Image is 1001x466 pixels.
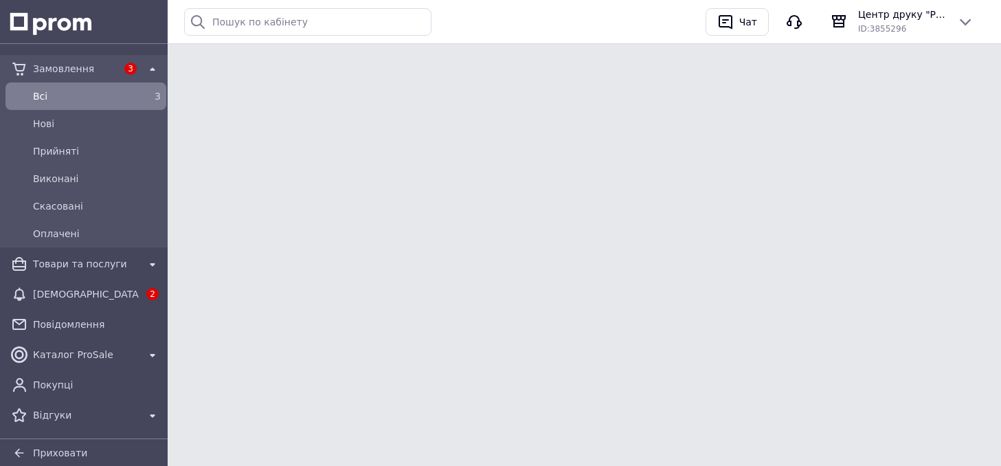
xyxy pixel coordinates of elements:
span: Відгуки [33,408,139,422]
span: Покупці [33,378,161,392]
span: Центр друку "Print" [858,8,946,21]
span: Каталог ProSale [33,348,139,362]
span: Оплачені [33,227,161,241]
span: Товари та послуги [33,257,139,271]
input: Пошук по кабінету [184,8,431,36]
span: 3 [124,63,137,75]
div: Чат [736,12,760,32]
span: Замовлення [33,62,117,76]
span: Приховати [33,447,87,458]
span: Повідомлення [33,318,161,331]
span: Нові [33,117,161,131]
span: Прийняті [33,144,161,158]
button: Чат [706,8,769,36]
span: Виконані [33,172,161,186]
span: ID: 3855296 [858,24,906,34]
span: 3 [155,91,161,102]
span: [DEMOGRAPHIC_DATA] [33,287,139,301]
span: Скасовані [33,199,161,213]
span: Всi [33,89,133,103]
span: 2 [146,288,159,300]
